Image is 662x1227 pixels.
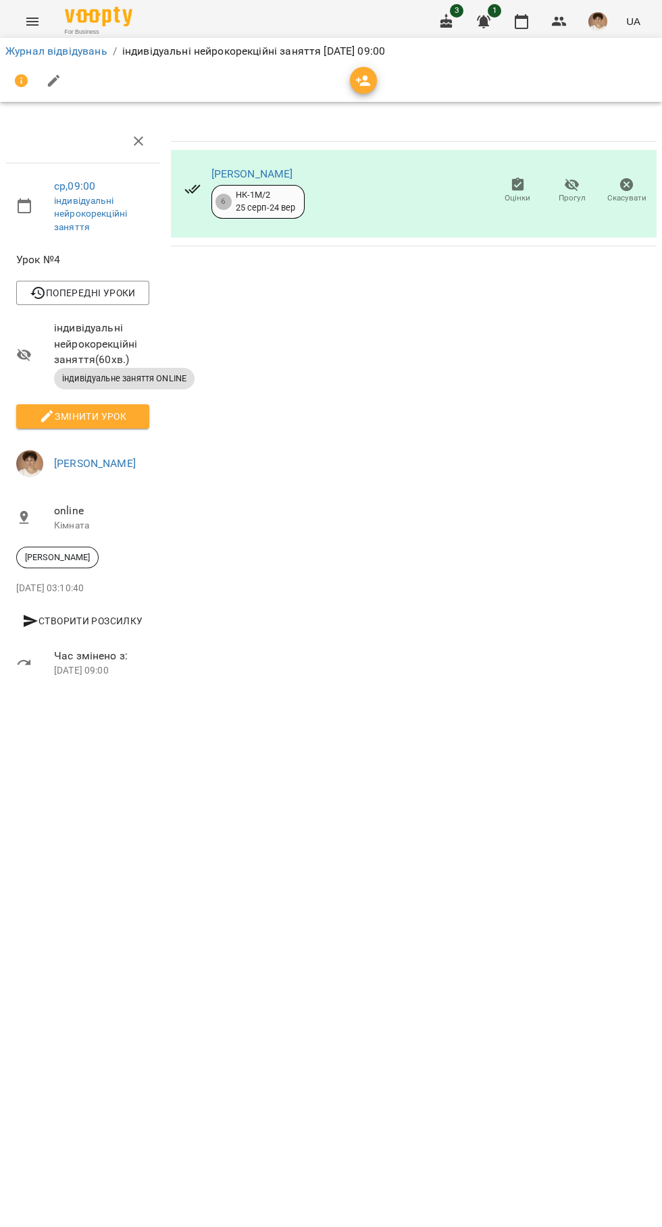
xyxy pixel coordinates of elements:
[607,192,646,204] span: Скасувати
[16,404,149,429] button: Змінити урок
[54,195,127,232] a: індивідуальні нейрокорекційні заняття
[5,43,657,59] nav: breadcrumb
[490,172,545,210] button: Оцінки
[588,12,607,31] img: 31d4c4074aa92923e42354039cbfc10a.jpg
[122,43,385,59] p: індивідуальні нейрокорекційні заняття [DATE] 09:00
[54,320,149,368] span: індивідуальні нейрокорекційні заняття ( 60 хв. )
[27,285,138,301] span: Попередні уроки
[54,180,95,192] a: ср , 09:00
[16,609,149,633] button: Створити розсилку
[16,5,49,38] button: Menu
[22,613,144,629] span: Створити розсилку
[54,373,195,385] span: індивідуальне заняття ONLINE
[17,551,98,564] span: [PERSON_NAME]
[488,4,501,18] span: 1
[54,519,149,533] p: Кімната
[54,457,136,470] a: [PERSON_NAME]
[16,450,43,477] img: 31d4c4074aa92923e42354039cbfc10a.jpg
[16,252,149,268] span: Урок №4
[559,192,586,204] span: Прогул
[236,189,296,214] div: НК-1М/2 25 серп - 24 вер
[215,194,232,210] div: 6
[505,192,530,204] span: Оцінки
[27,408,138,425] span: Змінити урок
[5,45,107,57] a: Журнал відвідувань
[16,582,149,595] p: [DATE] 03:10:40
[16,281,149,305] button: Попередні уроки
[65,7,132,26] img: Voopty Logo
[599,172,654,210] button: Скасувати
[545,172,600,210] button: Прогул
[211,167,293,180] a: [PERSON_NAME]
[113,43,117,59] li: /
[54,648,149,664] span: Час змінено з:
[54,664,149,678] p: [DATE] 09:00
[450,4,463,18] span: 3
[65,28,132,36] span: For Business
[54,503,149,519] span: online
[621,9,646,34] button: UA
[16,547,99,568] div: [PERSON_NAME]
[626,14,640,28] span: UA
